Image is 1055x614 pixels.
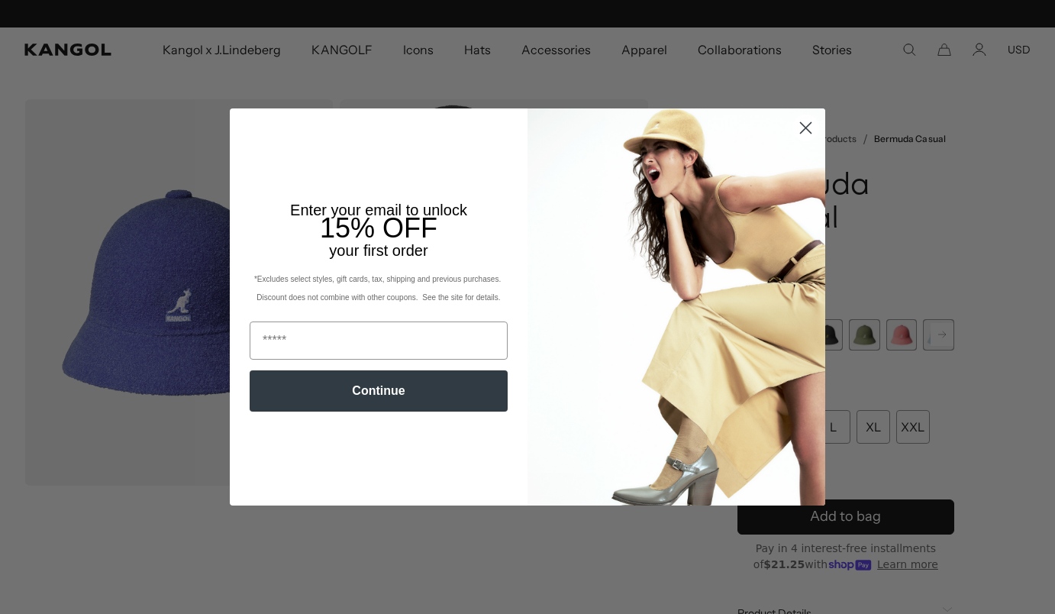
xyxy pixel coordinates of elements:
[320,212,437,244] span: 15% OFF
[250,370,508,412] button: Continue
[250,322,508,360] input: Email
[254,275,503,302] span: *Excludes select styles, gift cards, tax, shipping and previous purchases. Discount does not comb...
[527,108,825,506] img: 93be19ad-e773-4382-80b9-c9d740c9197f.jpeg
[792,115,819,141] button: Close dialog
[290,202,467,218] span: Enter your email to unlock
[329,242,427,259] span: your first order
